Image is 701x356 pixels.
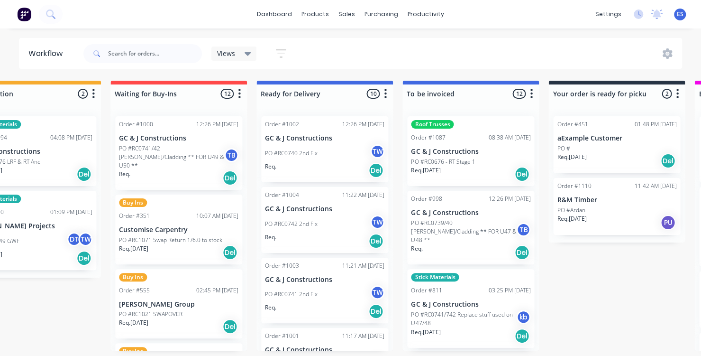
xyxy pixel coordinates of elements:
div: Del [76,167,91,182]
p: Req. [DATE] [119,244,148,253]
p: PO #Ardan [557,206,585,215]
div: 11:17 AM [DATE] [342,332,384,340]
div: Order #998 [411,195,442,203]
div: Order #1001 [265,332,299,340]
div: Roof Trusses [411,120,454,129]
p: R&M Timber [557,196,676,204]
div: Del [514,167,529,182]
p: Req. [265,233,276,242]
img: Factory [17,7,31,21]
p: PO #RC0740 2nd Fix [265,149,318,158]
p: GC & J Constructions [411,300,530,309]
div: Order #351 [119,212,150,220]
div: Del [76,251,91,266]
div: settings [591,7,626,21]
p: PO #RC1071 Swap Return 1/6.0 to stock [119,236,222,244]
div: Order #99812:26 PM [DATE]GC & J ConstructionsPO #RC0739/40 [PERSON_NAME]/Cladding ** FOR U47 & U4... [407,191,534,264]
div: Del [660,153,675,169]
div: 02:45 PM [DATE] [196,286,238,295]
p: Req. [DATE] [557,153,586,161]
div: kb [516,310,530,324]
div: productivity [403,7,449,21]
p: Req. [119,170,130,178]
div: Order #100212:26 PM [DATE]GC & J ConstructionsPO #RC0740 2nd FixTWReq.Del [261,116,388,182]
div: Del [368,163,383,178]
div: Stick MaterialsOrder #81103:25 PM [DATE]GC & J ConstructionsPO #RC0741/742 Replace stuff used on ... [407,269,534,348]
span: ES [677,10,683,19]
p: GC & J Constructions [119,134,238,142]
div: Del [368,234,383,249]
div: sales [334,7,360,21]
div: DT [67,232,81,246]
div: products [297,7,334,21]
div: PU [660,215,675,230]
div: Order #1000 [119,120,153,129]
div: 08:38 AM [DATE] [488,133,530,142]
p: PO #RC0741 2nd Fix [265,290,318,299]
div: Order #811 [411,286,442,295]
div: 12:26 PM [DATE] [342,120,384,129]
span: Views [217,48,235,58]
p: Req. [DATE] [411,328,440,337]
div: 11:21 AM [DATE] [342,262,384,270]
div: Del [222,319,237,334]
div: 11:42 AM [DATE] [634,182,676,190]
p: GC & J Constructions [265,276,384,284]
div: TW [370,285,384,300]
p: PO #RC0742 2nd Fix [265,220,318,228]
div: 03:25 PM [DATE] [488,286,530,295]
div: Order #1110 [557,182,591,190]
div: Del [222,245,237,260]
a: dashboard [252,7,297,21]
div: Buy InsOrder #35110:07 AM [DATE]Customise CarpentryPO #RC1071 Swap Return 1/6.0 to stockReq.[DATE... [115,195,242,264]
p: GC & J Constructions [411,148,530,156]
div: Roof TrussesOrder #108708:38 AM [DATE]GC & J ConstructionsPO #RC0676 - RT Stage 1Req.[DATE]Del [407,116,534,186]
div: Del [222,170,237,186]
p: Req. [265,162,276,171]
p: Req. [265,303,276,312]
p: [PERSON_NAME] Group [119,300,238,309]
div: Buy Ins [119,198,147,207]
p: Req. [DATE] [557,215,586,223]
div: TB [224,148,238,162]
div: TW [78,232,92,246]
p: PO #RC0676 - RT Stage 1 [411,158,475,166]
div: Order #1087 [411,133,445,142]
p: PO # [557,144,570,153]
div: Order #1003 [265,262,299,270]
p: PO #RC0741/742 Replace stuff used on U47/48 [411,310,516,328]
p: Customise Carpentry [119,226,238,234]
div: TW [370,215,384,229]
div: Stick Materials [411,273,459,281]
p: GC & J Constructions [265,346,384,354]
div: Order #451 [557,120,588,129]
p: aExample Customer [557,134,676,142]
p: PO #RC0739/40 [PERSON_NAME]/Cladding ** FOR U47 & U48 ** [411,219,516,244]
div: 11:22 AM [DATE] [342,191,384,199]
div: Del [514,245,529,260]
p: Req. [DATE] [119,319,148,327]
div: Order #111011:42 AM [DATE]R&M TimberPO #ArdanReq.[DATE]PU [553,178,680,235]
div: purchasing [360,7,403,21]
p: Req. [DATE] [411,166,440,175]
div: 04:08 PM [DATE] [50,133,92,142]
div: 12:26 PM [DATE] [488,195,530,203]
div: Del [368,304,383,319]
div: Buy Ins [119,347,147,356]
p: PO #RC1021 SWAPOVER [119,310,182,319]
div: TW [370,144,384,159]
div: Order #100411:22 AM [DATE]GC & J ConstructionsPO #RC0742 2nd FixTWReq.Del [261,187,388,253]
p: GC & J Constructions [265,134,384,142]
p: GC & J Constructions [411,209,530,217]
div: 01:48 PM [DATE] [634,120,676,129]
div: Order #45101:48 PM [DATE]aExample CustomerPO #Req.[DATE]Del [553,116,680,173]
div: Order #100012:26 PM [DATE]GC & J ConstructionsPO #RC0741/42 [PERSON_NAME]/Cladding ** FOR U49 & U... [115,116,242,190]
div: Order #1004 [265,191,299,199]
div: 01:09 PM [DATE] [50,208,92,216]
div: Workflow [28,48,67,59]
p: Req. [411,244,422,253]
div: Buy Ins [119,273,147,281]
input: Search for orders... [108,44,202,63]
div: Del [514,328,529,344]
div: Order #100311:21 AM [DATE]GC & J ConstructionsPO #RC0741 2nd FixTWReq.Del [261,258,388,324]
